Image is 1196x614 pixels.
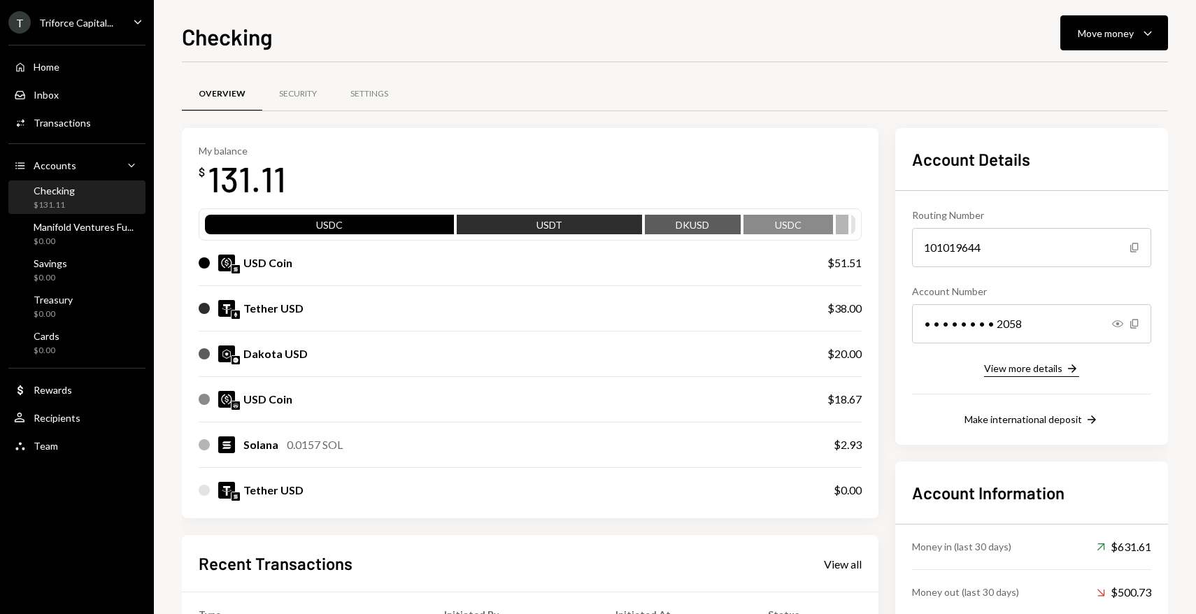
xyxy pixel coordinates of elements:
h2: Account Information [912,481,1151,504]
h2: Recent Transactions [199,552,353,575]
div: Make international deposit [964,413,1082,425]
a: Security [262,76,334,112]
div: Account Number [912,284,1151,299]
div: Overview [199,88,245,100]
div: Cards [34,330,59,342]
div: Settings [350,88,388,100]
div: $2.93 [834,436,862,453]
div: $631.61 [1097,538,1151,555]
div: 131.11 [208,157,286,201]
div: $20.00 [827,345,862,362]
div: Solana [243,436,278,453]
div: USDC [743,217,833,237]
div: Treasury [34,294,73,306]
div: $51.51 [827,255,862,271]
div: Routing Number [912,208,1151,222]
div: My balance [199,145,286,157]
h1: Checking [182,22,273,50]
a: View all [824,556,862,571]
div: View more details [984,362,1062,374]
div: Tether USD [243,300,304,317]
div: Recipients [34,412,80,424]
div: Team [34,440,58,452]
a: Inbox [8,82,145,107]
div: USD Coin [243,255,292,271]
div: Home [34,61,59,73]
img: solana-mainnet [232,492,240,501]
a: Manifold Ventures Fu...$0.00 [8,217,145,250]
div: $131.11 [34,199,75,211]
div: DKUSD [645,217,741,237]
div: USDT [457,217,642,237]
div: Checking [34,185,75,197]
a: Checking$131.11 [8,180,145,214]
div: Inbox [34,89,59,101]
div: $ [199,165,205,179]
div: Triforce Capital... [39,17,113,29]
button: Move money [1060,15,1168,50]
div: T [8,11,31,34]
div: Money out (last 30 days) [912,585,1019,599]
div: Savings [34,257,67,269]
img: arbitrum-mainnet [232,401,240,410]
div: 101019644 [912,228,1151,267]
div: Move money [1078,26,1134,41]
img: SOL [218,436,235,453]
img: USDC [218,255,235,271]
div: Dakota USD [243,345,308,362]
div: Rewards [34,384,72,396]
div: Accounts [34,159,76,171]
div: Security [279,88,317,100]
a: Overview [182,76,262,112]
img: solana-mainnet [232,265,240,273]
a: Home [8,54,145,79]
button: Make international deposit [964,413,1099,428]
a: Treasury$0.00 [8,290,145,323]
div: $0.00 [834,482,862,499]
div: Manifold Ventures Fu... [34,221,134,233]
img: base-mainnet [232,356,240,364]
div: Money in (last 30 days) [912,539,1011,554]
div: • • • • • • • • 2058 [912,304,1151,343]
div: $18.67 [827,391,862,408]
div: Transactions [34,117,91,129]
a: Transactions [8,110,145,135]
h2: Account Details [912,148,1151,171]
a: Rewards [8,377,145,402]
div: USD Coin [243,391,292,408]
div: $500.73 [1097,584,1151,601]
a: Team [8,433,145,458]
div: View all [824,557,862,571]
img: DKUSD [218,345,235,362]
a: Recipients [8,405,145,430]
img: ethereum-mainnet [232,310,240,319]
div: $0.00 [34,272,67,284]
div: $0.00 [34,236,134,248]
button: View more details [984,362,1079,377]
img: USDT [218,482,235,499]
div: Tether USD [243,482,304,499]
div: $38.00 [827,300,862,317]
img: USDC [218,391,235,408]
a: Savings$0.00 [8,253,145,287]
img: USDT [218,300,235,317]
a: Accounts [8,152,145,178]
a: Cards$0.00 [8,326,145,359]
div: 0.0157 SOL [287,436,343,453]
div: $0.00 [34,308,73,320]
a: Settings [334,76,405,112]
div: $0.00 [34,345,59,357]
div: USDC [205,217,454,237]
